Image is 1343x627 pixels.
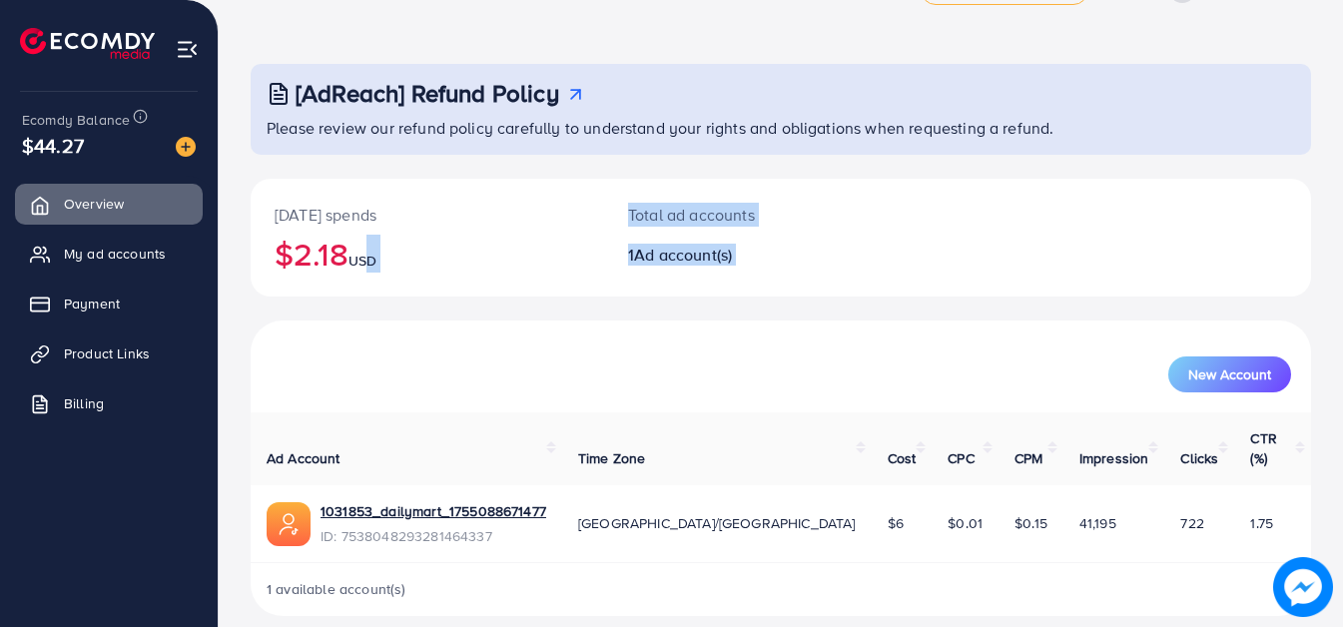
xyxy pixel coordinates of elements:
span: 1.75 [1250,513,1273,533]
span: $6 [888,513,904,533]
span: Time Zone [578,448,645,468]
span: CPM [1014,448,1042,468]
span: Impression [1079,448,1149,468]
a: 1031853_dailymart_1755088671477 [321,501,546,521]
span: New Account [1188,367,1271,381]
p: Please review our refund policy carefully to understand your rights and obligations when requesti... [267,116,1299,140]
span: Payment [64,294,120,313]
span: 1 available account(s) [267,579,406,599]
span: Billing [64,393,104,413]
img: logo [20,28,155,59]
span: Product Links [64,343,150,363]
img: image [176,137,196,157]
span: Cost [888,448,917,468]
a: Billing [15,383,203,423]
img: menu [176,38,199,61]
span: My ad accounts [64,244,166,264]
span: Ecomdy Balance [22,110,130,130]
h2: $2.18 [275,235,580,273]
span: CPC [948,448,974,468]
img: ic-ads-acc.e4c84228.svg [267,502,311,546]
span: 722 [1180,513,1203,533]
span: $0.01 [948,513,983,533]
p: [DATE] spends [275,203,580,227]
span: 41,195 [1079,513,1116,533]
h3: [AdReach] Refund Policy [296,79,559,108]
span: $44.27 [22,131,84,160]
a: Product Links [15,333,203,373]
span: Ad account(s) [634,244,732,266]
a: My ad accounts [15,234,203,274]
a: Payment [15,284,203,323]
span: Clicks [1180,448,1218,468]
p: Total ad accounts [628,203,846,227]
button: New Account [1168,356,1291,392]
span: Overview [64,194,124,214]
span: USD [348,251,376,271]
h2: 1 [628,246,846,265]
span: ID: 7538048293281464337 [321,526,546,546]
img: image [1273,557,1333,617]
span: CTR (%) [1250,428,1276,468]
a: Overview [15,184,203,224]
span: $0.15 [1014,513,1047,533]
span: [GEOGRAPHIC_DATA]/[GEOGRAPHIC_DATA] [578,513,856,533]
span: Ad Account [267,448,340,468]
